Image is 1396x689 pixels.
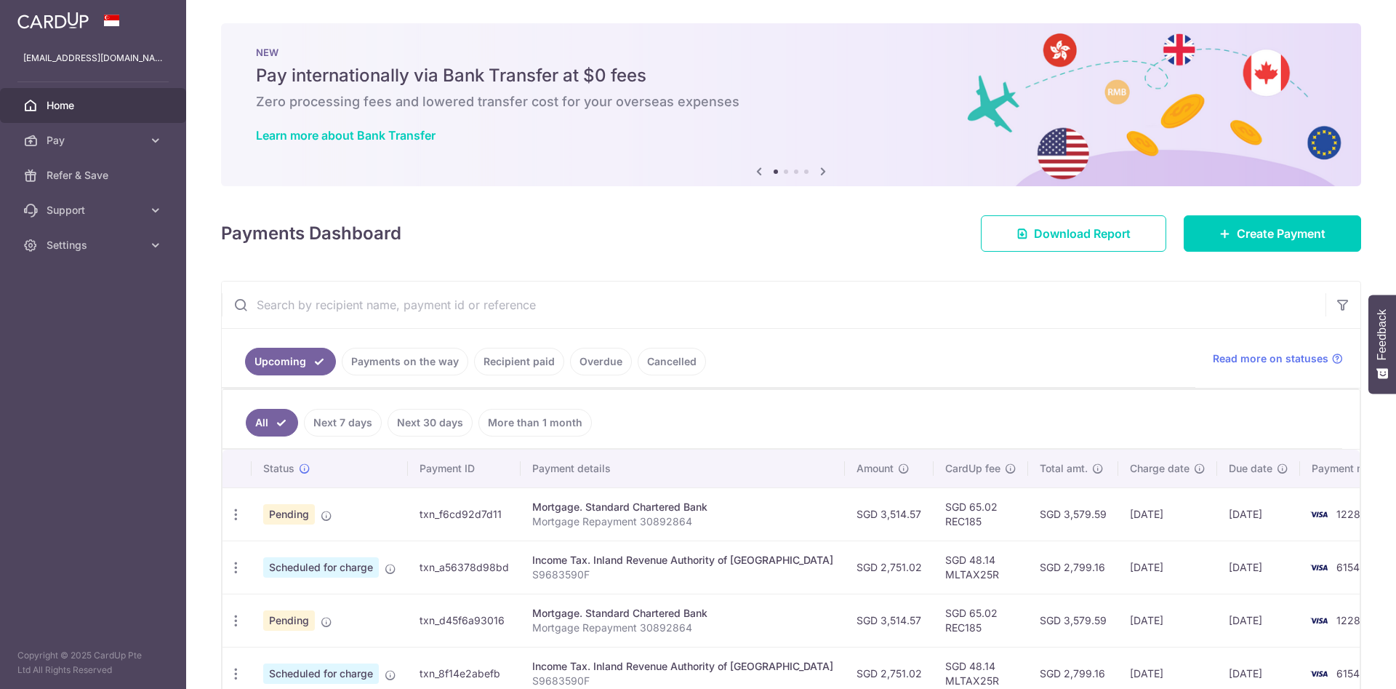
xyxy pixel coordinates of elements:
span: Pending [263,610,315,631]
a: Next 7 days [304,409,382,437]
p: [EMAIL_ADDRESS][DOMAIN_NAME] [23,51,163,65]
a: Read more on statuses [1213,351,1343,366]
div: Income Tax. Inland Revenue Authority of [GEOGRAPHIC_DATA] [532,659,833,674]
p: S9683590F [532,674,833,688]
span: Scheduled for charge [263,557,379,578]
p: NEW [256,47,1326,58]
div: Mortgage. Standard Chartered Bank [532,500,833,514]
td: [DATE] [1217,487,1300,541]
td: SGD 2,799.16 [1028,541,1118,594]
a: Learn more about Bank Transfer [256,128,436,143]
a: Upcoming [245,348,336,375]
span: 1228 [1336,614,1360,626]
a: Payments on the way [342,348,468,375]
td: SGD 2,751.02 [845,541,934,594]
td: [DATE] [1118,487,1217,541]
input: Search by recipient name, payment id or reference [222,282,1325,328]
td: SGD 48.14 MLTAX25R [934,541,1028,594]
a: Next 30 days [388,409,473,437]
span: Support [47,203,143,218]
span: Status [263,461,294,476]
img: Bank Card [1304,665,1333,682]
span: Due date [1229,461,1272,476]
span: Pending [263,504,315,525]
img: CardUp [17,12,89,29]
span: Home [47,98,143,113]
td: SGD 3,579.59 [1028,594,1118,647]
a: Recipient paid [474,348,564,375]
span: Refer & Save [47,168,143,183]
span: Pay [47,133,143,148]
td: txn_a56378d98bd [408,541,521,594]
span: Total amt. [1040,461,1088,476]
th: Payment ID [408,450,521,487]
a: Cancelled [638,348,706,375]
h4: Payments Dashboard [221,220,401,247]
td: SGD 65.02 REC185 [934,487,1028,541]
a: Download Report [981,215,1166,252]
p: Mortgage Repayment 30892864 [532,514,833,529]
a: All [246,409,298,437]
span: 6154 [1336,667,1360,680]
td: txn_d45f6a93016 [408,594,521,647]
span: Create Payment [1237,225,1325,242]
td: SGD 3,514.57 [845,487,934,541]
td: txn_f6cd92d7d11 [408,487,521,541]
td: [DATE] [1118,541,1217,594]
td: SGD 3,514.57 [845,594,934,647]
h5: Pay internationally via Bank Transfer at $0 fees [256,64,1326,87]
span: Amount [857,461,894,476]
a: More than 1 month [478,409,592,437]
span: CardUp fee [945,461,1000,476]
p: Mortgage Repayment 30892864 [532,621,833,635]
th: Payment details [521,450,845,487]
td: [DATE] [1217,594,1300,647]
td: [DATE] [1118,594,1217,647]
span: Read more on statuses [1213,351,1328,366]
img: Bank transfer banner [221,23,1361,186]
td: [DATE] [1217,541,1300,594]
span: Download Report [1034,225,1131,242]
span: Settings [47,238,143,252]
button: Feedback - Show survey [1368,295,1396,394]
span: Feedback [1376,309,1389,360]
span: 1228 [1336,508,1360,520]
img: Bank Card [1304,559,1333,576]
a: Overdue [570,348,632,375]
div: Mortgage. Standard Chartered Bank [532,606,833,621]
img: Bank Card [1304,506,1333,523]
td: SGD 65.02 REC185 [934,594,1028,647]
td: SGD 3,579.59 [1028,487,1118,541]
p: S9683590F [532,567,833,582]
div: Income Tax. Inland Revenue Authority of [GEOGRAPHIC_DATA] [532,553,833,567]
h6: Zero processing fees and lowered transfer cost for your overseas expenses [256,93,1326,111]
a: Create Payment [1184,215,1361,252]
span: Charge date [1130,461,1190,476]
span: 6154 [1336,561,1360,573]
span: Scheduled for charge [263,664,379,684]
img: Bank Card [1304,612,1333,629]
